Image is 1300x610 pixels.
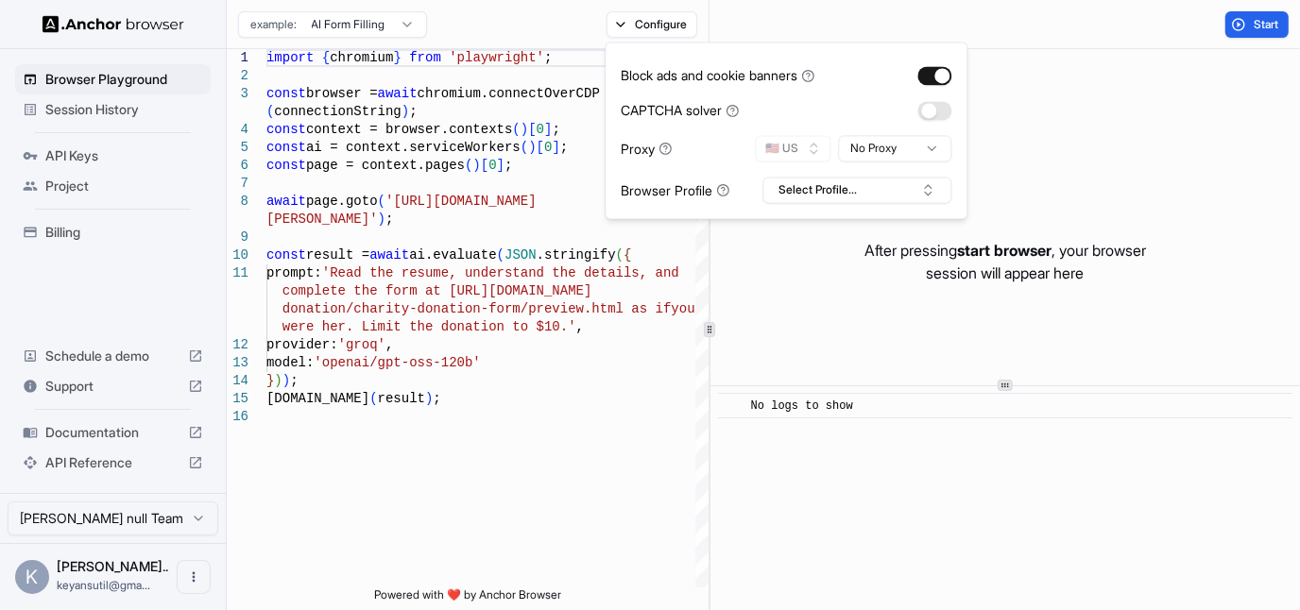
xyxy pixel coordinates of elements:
div: 6 [227,157,248,175]
span: ( [266,104,274,119]
button: Start [1225,11,1289,38]
div: 1 [227,49,248,67]
span: API Keys [45,146,203,165]
span: 'groq' [338,337,385,352]
span: ) [472,158,480,173]
div: 11 [227,264,248,282]
span: example: [250,17,297,32]
span: were her. Limit the donation to $10.' [282,319,576,334]
p: After pressing , your browser session will appear here [864,239,1146,284]
span: complete the form at [URL][DOMAIN_NAME] [282,283,592,298]
span: from [409,50,441,65]
div: K [15,560,49,594]
div: 2 [227,67,248,85]
span: .stringify [537,247,616,263]
span: const [266,86,306,101]
span: ; [385,212,393,227]
span: ​ [727,397,737,415]
div: Proxy [621,139,672,159]
span: context = browser.contexts [306,122,512,137]
span: } [393,50,401,65]
span: result [378,391,425,406]
span: donation/charity-donation-form/preview.html as if [282,301,672,316]
span: { [322,50,330,65]
img: Anchor Logo [43,15,184,33]
span: you [671,301,694,316]
span: Powered with ❤️ by Anchor Browser [374,587,561,610]
div: 16 [227,408,248,426]
span: ; [433,391,440,406]
span: Billing [45,223,203,242]
span: import [266,50,314,65]
span: const [266,247,306,263]
div: 12 [227,336,248,354]
span: [PERSON_NAME]' [266,212,378,227]
div: 7 [227,175,248,193]
span: Browser Playground [45,70,203,89]
span: 'playwright' [449,50,544,65]
span: No logs to show [751,399,853,413]
span: 0 [544,140,552,155]
span: provider: [266,337,338,352]
span: ; [552,122,559,137]
span: JSON [505,247,537,263]
div: Project [15,171,211,201]
div: Support [15,371,211,401]
span: 0 [537,122,544,137]
div: 10 [227,246,248,264]
button: Configure [607,11,698,38]
span: browser = [306,86,378,101]
div: Browser Playground [15,64,211,94]
span: Support [45,377,180,396]
span: ( [378,194,385,209]
span: ; [505,158,512,173]
span: ; [290,373,298,388]
span: [ [537,140,544,155]
span: ai.evaluate [409,247,496,263]
span: { [624,247,631,263]
div: 8 [227,193,248,211]
span: , [385,337,393,352]
span: model: [266,355,314,370]
span: ) [425,391,433,406]
div: API Reference [15,448,211,478]
span: page = context.pages [306,158,465,173]
span: chromium [330,50,393,65]
span: await [266,194,306,209]
div: 9 [227,229,248,246]
span: ] [552,140,559,155]
span: ( [497,247,505,263]
div: 13 [227,354,248,372]
span: ( [512,122,520,137]
span: ; [409,104,417,119]
div: 3 [227,85,248,103]
span: ) [528,140,536,155]
span: 'Read the resume, understand the details, and [322,265,679,280]
span: ( [465,158,472,173]
span: prompt: [266,265,322,280]
span: ( [369,391,377,406]
span: result = [306,247,369,263]
span: ) [521,122,528,137]
span: ) [274,373,282,388]
span: Documentation [45,423,180,442]
div: Block ads and cookie banners [621,65,814,85]
span: ) [282,373,290,388]
span: Start [1254,17,1280,32]
span: ) [378,212,385,227]
span: 0 [488,158,496,173]
span: [DOMAIN_NAME] [266,391,369,406]
span: '[URL][DOMAIN_NAME] [385,194,537,209]
div: Documentation [15,417,211,448]
span: 'openai/gpt-oss-120b' [314,355,480,370]
div: API Keys [15,141,211,171]
span: const [266,122,306,137]
span: ] [497,158,505,173]
span: ( [616,247,624,263]
span: const [266,140,306,155]
span: const [266,158,306,173]
span: await [378,86,418,101]
div: Session History [15,94,211,125]
div: 14 [227,372,248,390]
div: 4 [227,121,248,139]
